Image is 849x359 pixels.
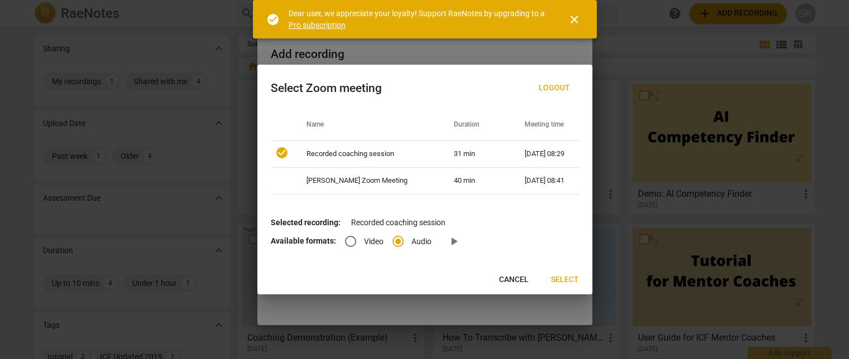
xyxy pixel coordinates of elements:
[542,270,588,290] button: Select
[561,6,588,33] button: Close
[499,274,529,285] span: Cancel
[440,140,511,167] td: 31 min
[289,21,346,30] a: Pro subscription
[289,8,548,31] div: Dear user, we appreciate your loyalty! Support RaeNotes by upgrading to a
[440,228,467,255] a: Preview
[271,236,336,245] b: Available formats:
[511,140,578,167] td: [DATE] 08:29
[539,83,570,94] span: Logout
[440,109,511,140] th: Duration
[293,109,440,140] th: Name
[447,235,461,248] span: play_arrow
[275,146,289,159] span: check_circle
[490,270,538,290] button: Cancel
[271,218,340,227] b: Selected recording:
[271,81,382,95] div: Select Zoom meeting
[266,13,280,26] span: check_circle
[364,236,383,248] span: Video
[293,167,440,194] td: [PERSON_NAME] Zoom Meeting
[345,236,440,245] div: File type
[411,236,431,248] span: Audio
[551,274,579,285] span: Select
[293,140,440,167] td: Recorded coaching session
[440,167,511,194] td: 40 min
[511,109,578,140] th: Meeting time
[568,13,581,26] span: close
[530,78,579,98] button: Logout
[511,167,578,194] td: [DATE] 08:41
[271,217,579,229] p: Recorded coaching session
